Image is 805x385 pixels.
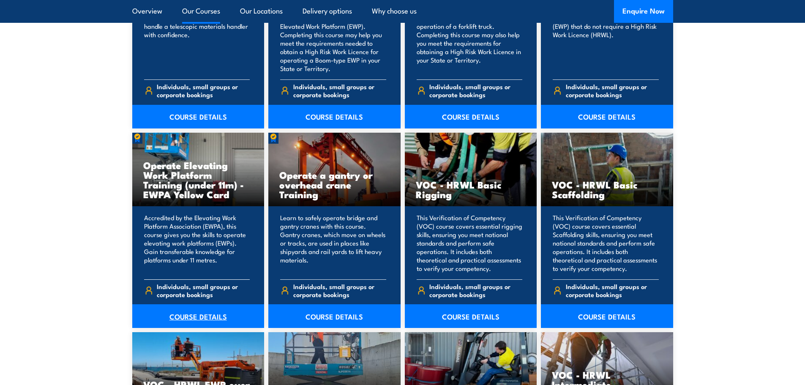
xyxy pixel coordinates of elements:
[552,180,662,199] h3: VOC - HRWL Basic Scaffolding
[279,170,390,199] h3: Operate a gantry or overhead crane Training
[429,82,522,98] span: Individuals, small groups or corporate bookings
[566,82,659,98] span: Individuals, small groups or corporate bookings
[293,282,386,298] span: Individuals, small groups or corporate bookings
[405,105,537,128] a: COURSE DETAILS
[405,304,537,328] a: COURSE DETAILS
[417,213,523,273] p: This Verification of Competency (VOC) course covers essential rigging skills, ensuring you meet n...
[280,213,386,273] p: Learn to safely operate bridge and gantry cranes with this course. Gantry cranes, which move on w...
[541,304,673,328] a: COURSE DETAILS
[566,282,659,298] span: Individuals, small groups or corporate bookings
[157,282,250,298] span: Individuals, small groups or corporate bookings
[541,105,673,128] a: COURSE DETAILS
[144,213,250,273] p: Accredited by the Elevating Work Platform Association (EWPA), this course gives you the skills to...
[293,82,386,98] span: Individuals, small groups or corporate bookings
[143,160,254,199] h3: Operate Elevating Work Platform Training (under 11m) - EWPA Yellow Card
[429,282,522,298] span: Individuals, small groups or corporate bookings
[416,180,526,199] h3: VOC - HRWL Basic Rigging
[132,304,265,328] a: COURSE DETAILS
[132,105,265,128] a: COURSE DETAILS
[268,105,401,128] a: COURSE DETAILS
[268,304,401,328] a: COURSE DETAILS
[553,213,659,273] p: This Verification of Competency (VOC) course covers essential Scaffolding skills, ensuring you me...
[157,82,250,98] span: Individuals, small groups or corporate bookings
